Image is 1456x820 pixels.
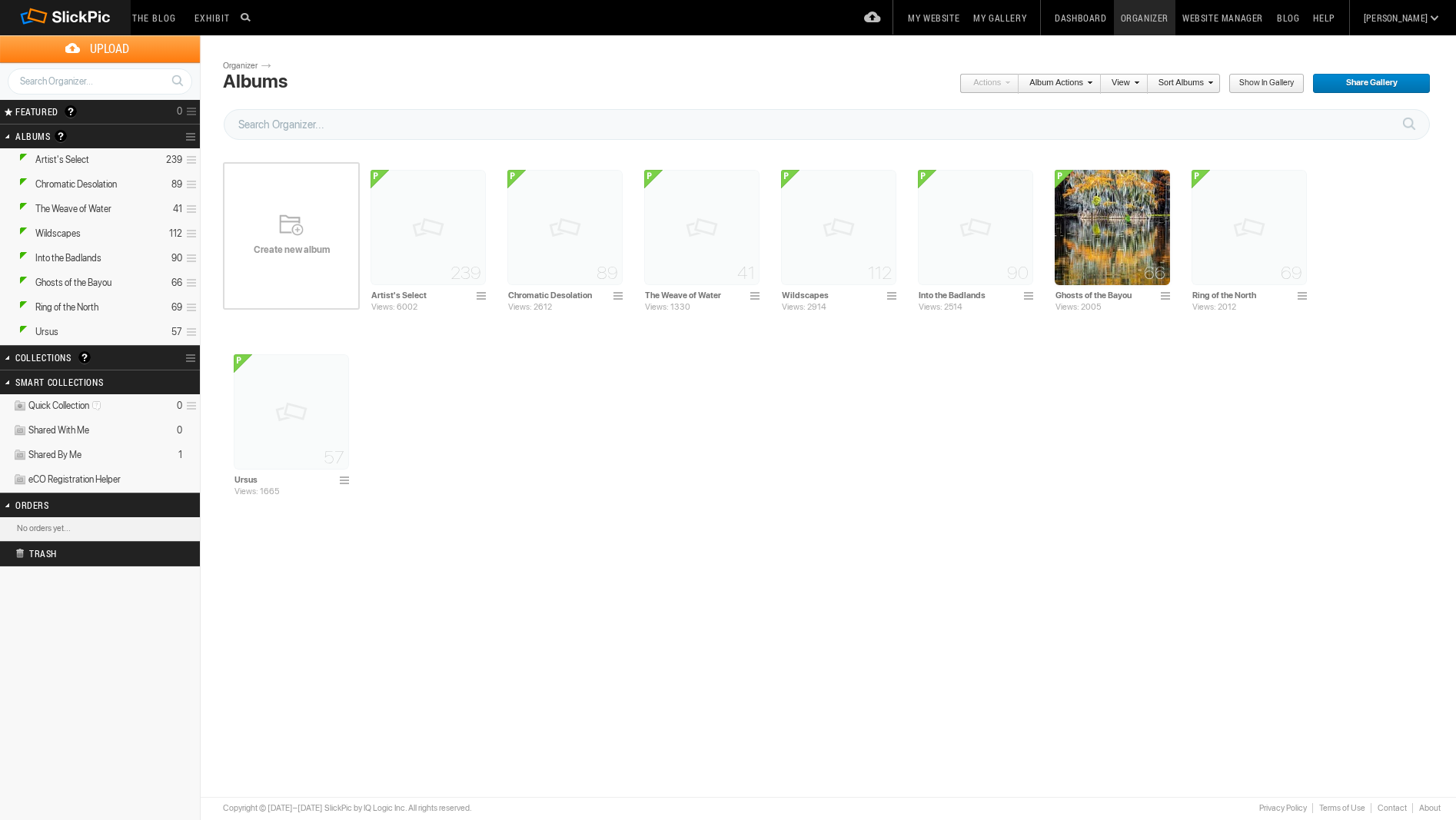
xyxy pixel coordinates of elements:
a: Privacy Policy [1252,803,1312,813]
span: 57 [324,451,344,463]
img: pix.gif [1192,170,1307,285]
ins: Public Album [13,203,34,216]
img: ico_album_coll.png [13,424,27,437]
input: Ursus [234,473,335,486]
h2: Orders [15,493,145,516]
ins: Public Album [13,277,34,290]
a: View [1101,74,1139,94]
a: Terms of Use [1312,803,1371,813]
span: Views: 2012 [1192,302,1236,312]
input: Chromatic Desolation [507,288,609,302]
h2: Albums [15,124,145,148]
input: Search Organizer... [8,68,192,95]
ins: Public Album [13,301,34,314]
span: FEATURED [11,105,58,118]
ins: Public Album [13,252,34,265]
a: Expand [2,154,16,165]
span: Upload [18,35,200,62]
img: Autumn-color-97%2C-Lake-Caddo%2C-Texas%2C-USA.webp [1055,170,1170,285]
input: Search photos on SlickPic... [238,8,257,26]
a: Collection Options [185,347,200,369]
a: Album Actions [1019,74,1092,94]
span: Artist's Select [35,154,89,166]
img: ico_album_coll.png [13,473,27,486]
span: eCO Registration Helper [28,473,121,486]
input: The Weave of Water [644,288,746,302]
span: 41 [737,267,755,279]
span: The Weave of Water [35,203,111,215]
span: Views: 2612 [508,302,552,312]
input: Search Organizer... [224,109,1430,140]
a: Expand [2,301,16,313]
span: 69 [1281,267,1302,279]
a: Expand [2,326,16,337]
img: ico_album_quick.png [13,400,27,413]
a: Sort Albums [1148,74,1213,94]
a: Expand [2,178,16,190]
a: Show in Gallery [1228,74,1305,94]
span: Views: 2005 [1055,302,1101,312]
span: Views: 1665 [234,486,279,496]
span: Quick Collection [28,400,106,412]
input: Into the Badlands [918,288,1019,302]
span: 239 [450,267,481,279]
a: Contact [1371,803,1412,813]
input: Ghosts of the Bayou [1055,288,1156,302]
span: Views: 2914 [782,302,826,312]
ins: Public Album [13,154,34,167]
img: pix.gif [644,170,760,285]
a: About [1412,803,1441,813]
span: Views: 6002 [371,302,417,312]
img: ico_album_coll.png [13,449,27,462]
a: Expand [2,203,16,214]
span: Into the Badlands [35,252,101,264]
h2: Smart Collections [15,370,145,393]
span: Create new album [223,244,360,256]
a: Expand [2,252,16,264]
span: Shared By Me [28,449,81,461]
span: 112 [868,267,892,279]
span: Views: 1330 [645,302,690,312]
img: pix.gif [918,170,1033,285]
span: Show in Gallery [1228,74,1294,94]
span: 90 [1007,267,1029,279]
a: Expand [2,277,16,288]
h2: Collections [15,346,145,369]
span: Wildscapes [35,227,81,240]
ins: Public Album [13,227,34,241]
b: No orders yet... [17,523,71,533]
input: Ring of the North [1192,288,1293,302]
span: Ghosts of the Bayou [35,277,111,289]
a: Actions [959,74,1010,94]
ins: Public Album [13,178,34,191]
span: Ursus [35,326,58,338]
img: pix.gif [371,170,486,285]
span: Ring of the North [35,301,98,314]
span: Views: 2514 [919,302,962,312]
span: Shared With Me [28,424,89,437]
input: Artist's Select [371,288,472,302]
span: Chromatic Desolation [35,178,117,191]
input: Wildscapes [781,288,883,302]
img: pix.gif [507,170,623,285]
div: Copyright © [DATE]–[DATE] SlickPic by IQ Logic Inc. All rights reserved. [223,802,472,815]
a: Search [163,68,191,94]
img: pix.gif [234,354,349,470]
a: Expand [2,227,16,239]
div: Albums [223,71,288,92]
span: 89 [597,267,618,279]
span: 66 [1144,267,1165,279]
span: Share Gallery [1312,74,1420,94]
ins: Public Album [13,326,34,339]
h2: Trash [15,542,158,565]
img: pix.gif [781,170,896,285]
